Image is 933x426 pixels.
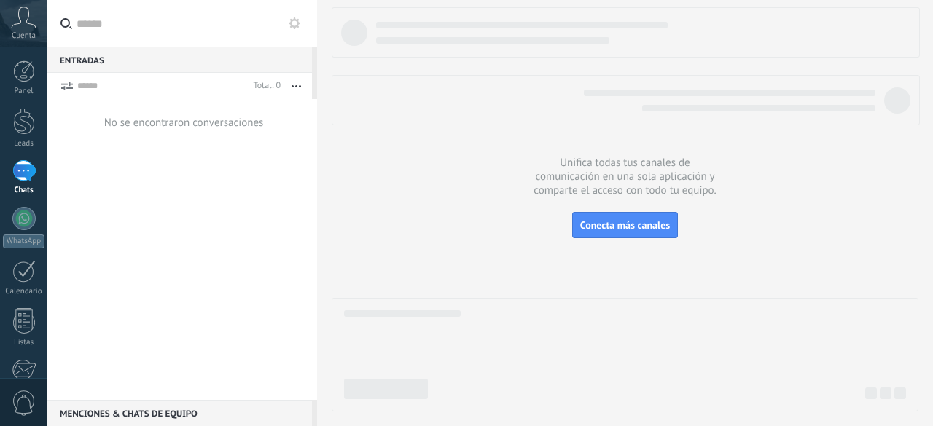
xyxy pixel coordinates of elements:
[47,47,312,73] div: Entradas
[104,116,264,130] div: No se encontraron conversaciones
[3,234,44,248] div: WhatsApp
[3,287,45,296] div: Calendario
[580,218,670,232] span: Conecta más canales
[248,79,281,93] div: Total: 0
[47,400,312,426] div: Menciones & Chats de equipo
[3,338,45,347] div: Listas
[3,186,45,195] div: Chats
[572,212,678,238] button: Conecta más canales
[3,87,45,96] div: Panel
[3,139,45,149] div: Leads
[12,31,36,41] span: Cuenta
